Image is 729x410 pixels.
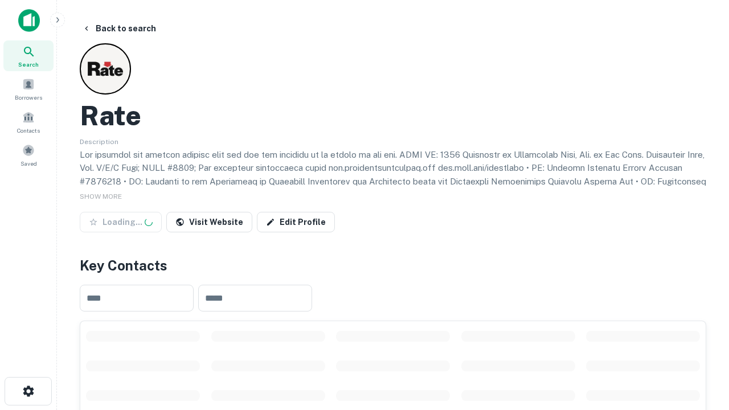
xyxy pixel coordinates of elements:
span: Contacts [17,126,40,135]
a: Borrowers [3,73,54,104]
span: SHOW MORE [80,192,122,200]
span: Borrowers [15,93,42,102]
a: Search [3,40,54,71]
img: capitalize-icon.png [18,9,40,32]
h2: Rate [80,99,141,132]
a: Edit Profile [257,212,335,232]
button: Back to search [77,18,161,39]
a: Saved [3,140,54,170]
a: Visit Website [166,212,252,232]
span: Saved [21,159,37,168]
p: Lor ipsumdol sit ametcon adipisc elit sed doe tem incididu ut la etdolo ma ali eni. ADMI VE: 1356... [80,148,706,256]
span: Search [18,60,39,69]
span: Description [80,138,118,146]
iframe: Chat Widget [672,282,729,337]
h4: Key Contacts [80,255,706,276]
a: Contacts [3,106,54,137]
